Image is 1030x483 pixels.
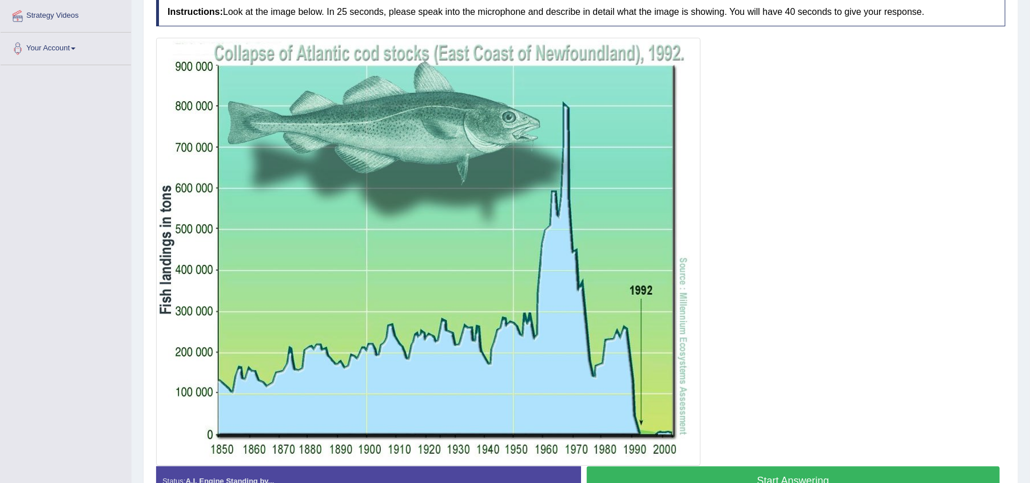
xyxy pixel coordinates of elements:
[1,33,131,61] a: Your Account
[168,7,223,17] b: Instructions:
